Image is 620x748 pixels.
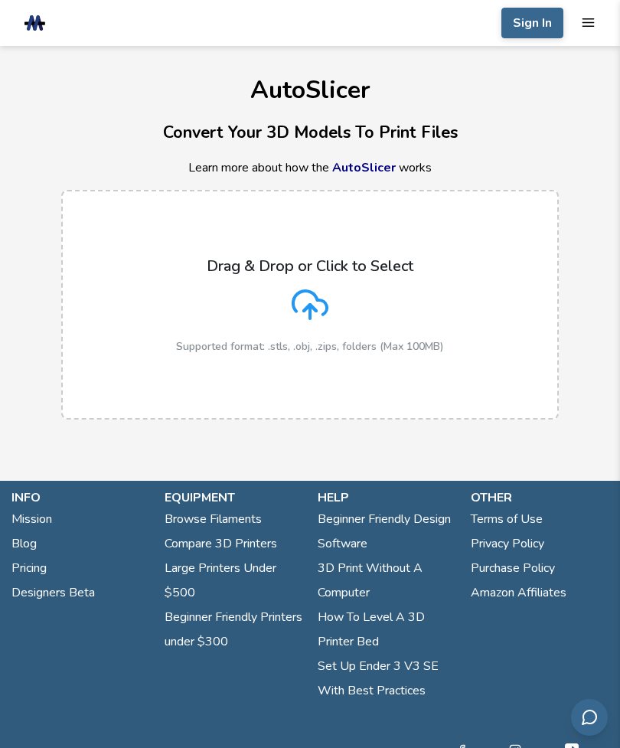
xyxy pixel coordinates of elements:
[318,556,455,605] a: 3D Print Without A Computer
[318,605,455,654] a: How To Level A 3D Printer Bed
[207,257,413,275] p: Drag & Drop or Click to Select
[176,341,444,353] p: Supported format: .stls, .obj, .zips, folders (Max 100MB)
[11,580,95,605] a: Designers Beta
[471,507,543,531] a: Terms of Use
[165,531,277,556] a: Compare 3D Printers
[471,488,609,507] p: other
[332,159,396,176] a: AutoSlicer
[165,507,262,531] a: Browse Filaments
[11,556,47,580] a: Pricing
[165,556,302,605] a: Large Printers Under $500
[318,488,455,507] p: help
[11,531,37,556] a: Blog
[581,15,596,30] button: mobile navigation menu
[471,580,566,605] a: Amazon Affiliates
[165,488,302,507] p: equipment
[471,556,555,580] a: Purchase Policy
[318,507,455,556] a: Beginner Friendly Design Software
[471,531,544,556] a: Privacy Policy
[501,8,563,38] button: Sign In
[11,488,149,507] p: info
[11,507,52,531] a: Mission
[165,605,302,654] a: Beginner Friendly Printers under $300
[571,699,608,736] button: Send feedback via email
[318,654,455,703] a: Set Up Ender 3 V3 SE With Best Practices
